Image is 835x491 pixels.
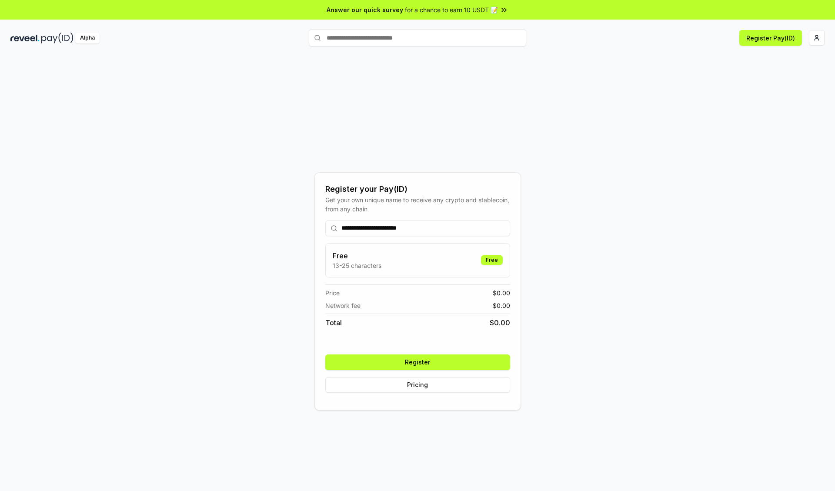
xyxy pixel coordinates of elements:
[333,261,381,270] p: 13-25 characters
[41,33,73,43] img: pay_id
[327,5,403,14] span: Answer our quick survey
[325,377,510,393] button: Pricing
[325,195,510,214] div: Get your own unique name to receive any crypto and stablecoin, from any chain
[493,301,510,310] span: $ 0.00
[333,251,381,261] h3: Free
[490,317,510,328] span: $ 0.00
[10,33,40,43] img: reveel_dark
[325,183,510,195] div: Register your Pay(ID)
[325,317,342,328] span: Total
[75,33,100,43] div: Alpha
[493,288,510,297] span: $ 0.00
[325,288,340,297] span: Price
[325,354,510,370] button: Register
[405,5,498,14] span: for a chance to earn 10 USDT 📝
[481,255,503,265] div: Free
[739,30,802,46] button: Register Pay(ID)
[325,301,361,310] span: Network fee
